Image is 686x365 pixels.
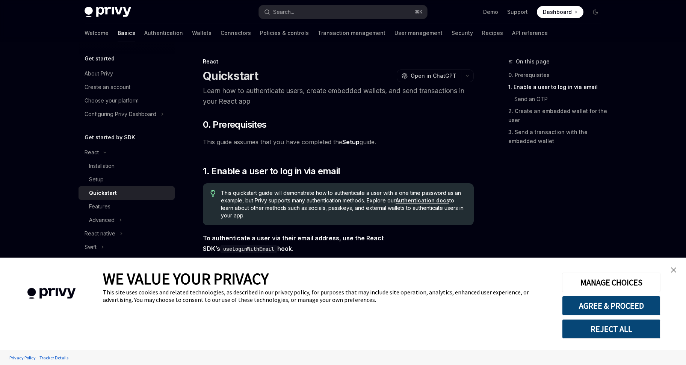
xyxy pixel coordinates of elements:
[318,24,385,42] a: Transaction management
[79,186,175,200] a: Quickstart
[394,24,443,42] a: User management
[89,216,115,225] div: Advanced
[483,8,498,16] a: Demo
[508,81,607,93] a: 1. Enable a user to log in via email
[203,234,384,252] strong: To authenticate a user via their email address, use the React SDK’s hook.
[8,351,38,364] a: Privacy Policy
[221,24,251,42] a: Connectors
[221,189,466,219] span: This quickstart guide will demonstrate how to authenticate a user with a one time password as an ...
[85,110,156,119] div: Configuring Privy Dashboard
[11,277,92,310] img: company logo
[508,69,607,81] a: 0. Prerequisites
[220,245,277,253] code: useLoginWithEmail
[537,6,583,18] a: Dashboard
[203,86,474,107] p: Learn how to authenticate users, create embedded wallets, and send transactions in your React app
[203,137,474,147] span: This guide assumes that you have completed the guide.
[562,296,660,315] button: AGREE & PROCEED
[415,9,423,15] span: ⌘ K
[79,146,175,159] button: Toggle React section
[562,319,660,339] button: REJECT ALL
[671,267,676,273] img: close banner
[396,197,449,204] a: Authentication docs
[192,24,212,42] a: Wallets
[342,138,360,146] a: Setup
[85,148,99,157] div: React
[85,229,115,238] div: React native
[273,8,294,17] div: Search...
[79,227,175,240] button: Toggle React native section
[85,243,97,252] div: Swift
[85,69,113,78] div: About Privy
[508,93,607,105] a: Send an OTP
[203,69,258,83] h1: Quickstart
[79,213,175,227] button: Toggle Advanced section
[85,54,115,63] h5: Get started
[79,94,175,107] a: Choose your platform
[79,200,175,213] a: Features
[85,133,135,142] h5: Get started by SDK
[482,24,503,42] a: Recipes
[203,58,474,65] div: React
[210,190,216,197] svg: Tip
[589,6,601,18] button: Toggle dark mode
[512,24,548,42] a: API reference
[397,69,461,82] button: Open in ChatGPT
[452,24,473,42] a: Security
[79,67,175,80] a: About Privy
[203,119,266,131] span: 0. Prerequisites
[89,161,115,170] div: Installation
[144,24,183,42] a: Authentication
[666,262,681,278] a: close banner
[79,254,175,267] button: Toggle Android section
[203,165,340,177] span: 1. Enable a user to log in via email
[259,5,427,19] button: Open search
[516,57,550,66] span: On this page
[79,173,175,186] a: Setup
[103,288,551,303] div: This site uses cookies and related technologies, as described in our privacy policy, for purposes...
[260,24,309,42] a: Policies & controls
[85,96,139,105] div: Choose your platform
[85,256,104,265] div: Android
[89,175,104,184] div: Setup
[507,8,528,16] a: Support
[562,273,660,292] button: MANAGE CHOICES
[508,105,607,126] a: 2. Create an embedded wallet for the user
[79,159,175,173] a: Installation
[85,83,130,92] div: Create an account
[118,24,135,42] a: Basics
[38,351,70,364] a: Tracker Details
[411,72,456,80] span: Open in ChatGPT
[543,8,572,16] span: Dashboard
[89,202,110,211] div: Features
[85,7,131,17] img: dark logo
[89,189,117,198] div: Quickstart
[508,126,607,147] a: 3. Send a transaction with the embedded wallet
[79,240,175,254] button: Toggle Swift section
[85,24,109,42] a: Welcome
[79,80,175,94] a: Create an account
[79,107,175,121] button: Toggle Configuring Privy Dashboard section
[103,269,269,288] span: WE VALUE YOUR PRIVACY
